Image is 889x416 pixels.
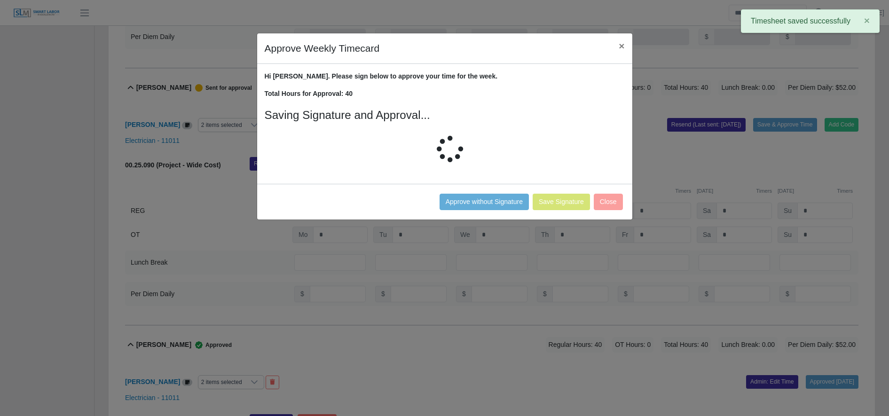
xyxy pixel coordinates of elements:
[864,15,870,26] span: ×
[619,40,624,51] span: ×
[265,108,625,122] h3: Saving Signature and Approval...
[741,9,880,33] div: Timesheet saved successfully
[265,41,380,56] h4: Approve Weekly Timecard
[533,194,590,210] button: Save Signature
[265,72,498,80] strong: Hi [PERSON_NAME]. Please sign below to approve your time for the week.
[440,194,529,210] button: Approve without Signature
[594,194,623,210] button: Close
[265,90,353,97] strong: Total Hours for Approval: 40
[611,33,632,58] button: Close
